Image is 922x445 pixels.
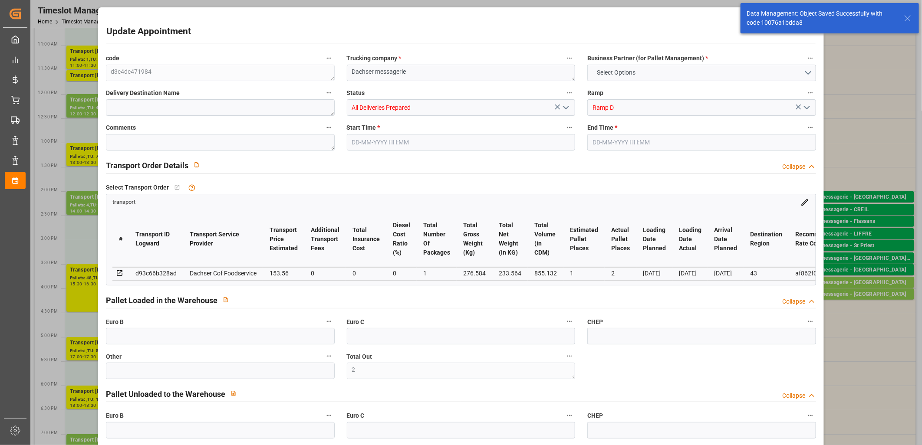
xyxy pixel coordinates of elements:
button: CHEP [805,410,816,421]
th: Arrival Date Planned [708,211,744,267]
span: Select Transport Order [106,183,169,192]
th: Loading Date Planned [636,211,672,267]
span: CHEP [587,317,603,327]
div: [DATE] [643,268,666,278]
div: 233.564 [499,268,521,278]
div: 2 [611,268,630,278]
button: Total Out [564,350,575,362]
div: 43 [751,268,783,278]
th: Total Net Weight (in KG) [492,211,528,267]
button: Start Time * [564,122,575,133]
h2: Update Appointment [106,25,191,39]
textarea: Dachser messagerie [347,65,576,81]
h2: Pallet Unloaded to the Warehouse [106,388,225,400]
span: Euro C [347,411,365,420]
button: open menu [587,65,816,81]
span: Delivery Destination Name [106,88,180,98]
th: Transport ID Logward [129,211,183,267]
button: View description [217,291,234,308]
div: 1 [423,268,450,278]
span: code [106,54,119,63]
button: End Time * [805,122,816,133]
div: 0 [352,268,380,278]
div: 153.56 [270,268,298,278]
th: Total Insurance Cost [346,211,386,267]
th: Diesel Cost Ratio (%) [386,211,417,267]
span: CHEP [587,411,603,420]
button: Euro B [323,410,335,421]
button: Euro C [564,410,575,421]
th: Additional Transport Fees [304,211,346,267]
h2: Transport Order Details [106,160,188,171]
textarea: d3c4dc471984 [106,65,335,81]
button: Trucking company * [564,52,575,64]
span: Start Time [347,123,380,132]
div: Collapse [782,162,805,171]
button: CHEP [805,316,816,327]
a: transport [112,198,135,205]
div: [DATE] [679,268,701,278]
span: Select Options [593,68,640,77]
th: Total Volume (in CDM) [528,211,563,267]
span: Comments [106,123,136,132]
span: Business Partner (for Pallet Management) [587,54,708,63]
button: Comments [323,122,335,133]
h2: Pallet Loaded in the Warehouse [106,294,217,306]
button: View description [225,385,242,402]
th: Total Number Of Packages [417,211,457,267]
div: Collapse [782,297,805,306]
span: Total Out [347,352,372,361]
div: Collapse [782,391,805,400]
input: Type to search/select [587,99,816,116]
span: End Time [587,123,617,132]
th: Transport Price Estimated [263,211,304,267]
span: Euro C [347,317,365,327]
th: # [112,211,129,267]
button: Delivery Destination Name [323,87,335,98]
button: Other [323,350,335,362]
div: 0 [393,268,410,278]
div: [DATE] [715,268,738,278]
textarea: 2 [347,363,576,379]
button: Euro C [564,316,575,327]
button: open menu [559,101,572,115]
span: Status [347,88,365,98]
span: Euro B [106,317,124,327]
div: 1 [570,268,598,278]
button: code [323,52,335,64]
input: Type to search/select [347,99,576,116]
div: Dachser Cof Foodservice [190,268,257,278]
span: Euro B [106,411,124,420]
th: Estimated Pallet Places [563,211,605,267]
th: Transport Service Provider [183,211,263,267]
th: Total Gross Weight (Kg) [457,211,492,267]
th: Recommended Rate Code [789,211,844,267]
button: open menu [800,101,813,115]
span: Other [106,352,122,361]
span: Trucking company [347,54,402,63]
button: View description [188,157,205,173]
div: 855.132 [534,268,557,278]
div: 276.584 [463,268,486,278]
th: Destination Region [744,211,789,267]
div: af862f065b53 [796,268,837,278]
th: Actual Pallet Places [605,211,636,267]
div: Data Management: Object Saved Successfully with code 10076a1bdda8 [747,9,896,27]
button: Ramp [805,87,816,98]
input: DD-MM-YYYY HH:MM [347,134,576,151]
div: 0 [311,268,339,278]
input: DD-MM-YYYY HH:MM [587,134,816,151]
button: Euro B [323,316,335,327]
span: transport [112,199,135,206]
span: Ramp [587,88,603,98]
button: Status [564,87,575,98]
button: Business Partner (for Pallet Management) * [805,52,816,64]
th: Loading Date Actual [672,211,708,267]
div: d93c66b328ad [135,268,177,278]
